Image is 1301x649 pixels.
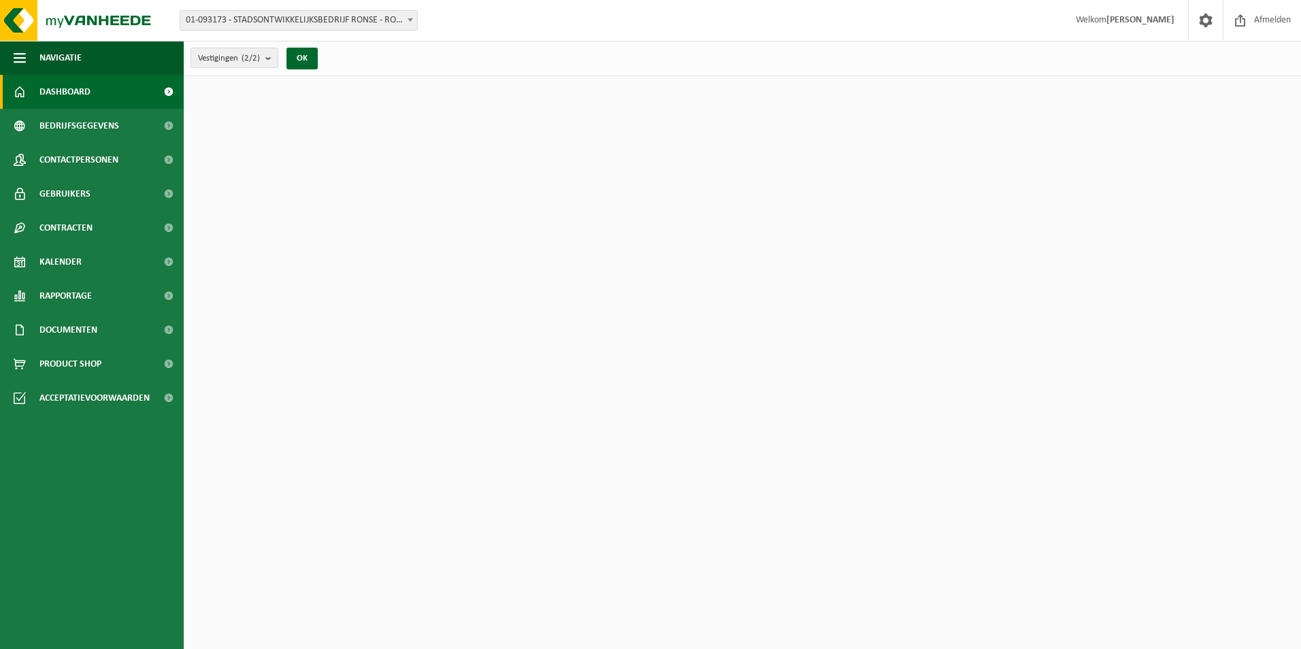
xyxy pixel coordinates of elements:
[7,619,227,649] iframe: chat widget
[242,54,260,63] count: (2/2)
[191,48,278,68] button: Vestigingen(2/2)
[1106,15,1174,25] strong: [PERSON_NAME]
[180,10,418,31] span: 01-093173 - STADSONTWIKKELIJKSBEDRIJF RONSE - RONSE
[39,279,92,313] span: Rapportage
[39,143,118,177] span: Contactpersonen
[39,109,119,143] span: Bedrijfsgegevens
[180,11,417,30] span: 01-093173 - STADSONTWIKKELIJKSBEDRIJF RONSE - RONSE
[39,177,90,211] span: Gebruikers
[39,347,101,381] span: Product Shop
[198,48,260,69] span: Vestigingen
[39,381,150,415] span: Acceptatievoorwaarden
[39,211,93,245] span: Contracten
[39,313,97,347] span: Documenten
[39,41,82,75] span: Navigatie
[39,245,82,279] span: Kalender
[286,48,318,69] button: OK
[39,75,90,109] span: Dashboard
